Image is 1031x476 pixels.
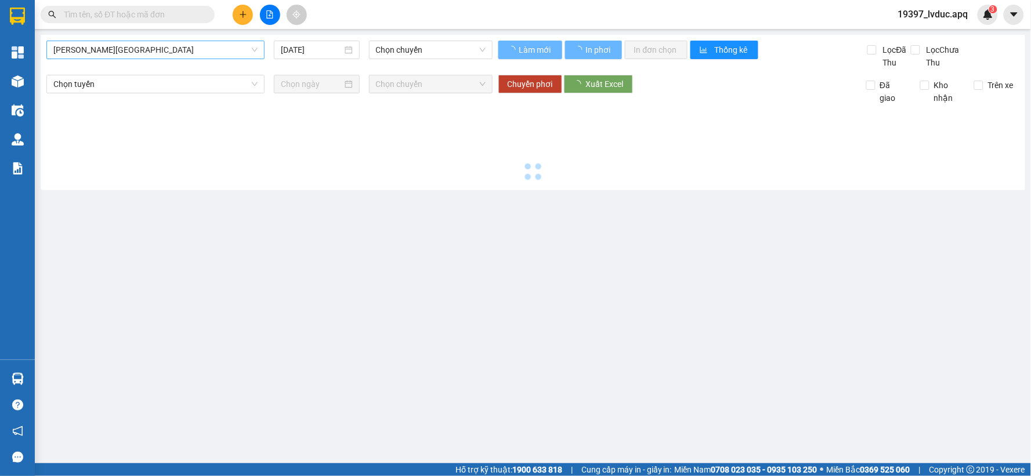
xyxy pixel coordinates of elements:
img: icon-new-feature [983,9,993,20]
span: Gia Lâm - Mỹ Đình [53,41,258,59]
img: warehouse-icon [12,373,24,385]
span: ⚪️ [820,467,824,472]
span: Trên xe [983,79,1018,92]
span: caret-down [1009,9,1019,20]
button: In phơi [565,41,622,59]
img: solution-icon [12,162,24,175]
span: Lọc Đã Thu [878,43,911,69]
span: plus [239,10,247,19]
button: In đơn chọn [625,41,688,59]
span: loading [508,46,518,54]
img: warehouse-icon [12,133,24,146]
span: Miền Bắc [827,463,910,476]
span: Làm mới [519,43,553,56]
sup: 3 [989,5,997,13]
span: Chọn tuyến [53,75,258,93]
button: Chuyển phơi [498,75,562,93]
input: 12/09/2025 [281,43,342,56]
button: aim [287,5,307,25]
span: loading [574,46,584,54]
button: file-add [260,5,280,25]
span: | [919,463,921,476]
span: search [48,10,56,19]
strong: 1900 633 818 [512,465,562,474]
span: notification [12,426,23,437]
span: Chọn chuyến [376,41,486,59]
span: In phơi [586,43,613,56]
img: dashboard-icon [12,46,24,59]
span: file-add [266,10,274,19]
span: Kho nhận [929,79,965,104]
span: Hỗ trợ kỹ thuật: [455,463,562,476]
span: question-circle [12,399,23,410]
input: Tìm tên, số ĐT hoặc mã đơn [64,8,201,21]
span: message [12,452,23,463]
img: warehouse-icon [12,75,24,88]
span: aim [292,10,301,19]
button: plus [233,5,253,25]
span: 3 [991,5,995,13]
span: bar-chart [700,46,710,55]
button: caret-down [1004,5,1024,25]
button: bar-chartThống kê [690,41,758,59]
strong: 0708 023 035 - 0935 103 250 [711,465,817,474]
span: Đã giao [876,79,911,104]
span: 19397_lvduc.apq [889,7,978,21]
button: Xuất Excel [564,75,633,93]
span: copyright [967,466,975,474]
input: Chọn ngày [281,78,342,90]
img: warehouse-icon [12,104,24,117]
span: Thống kê [714,43,749,56]
button: Làm mới [498,41,562,59]
span: Miền Nam [675,463,817,476]
span: Lọc Chưa Thu [922,43,976,69]
strong: 0369 525 060 [860,465,910,474]
span: Chọn chuyến [376,75,486,93]
img: logo-vxr [10,8,25,25]
span: Cung cấp máy in - giấy in: [581,463,672,476]
span: | [571,463,573,476]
